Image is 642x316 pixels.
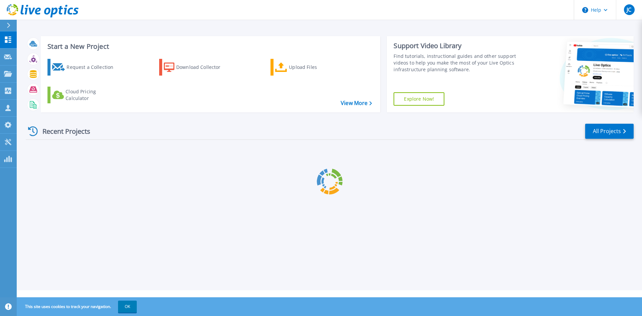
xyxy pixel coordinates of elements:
span: This site uses cookies to track your navigation. [18,301,137,313]
a: Request a Collection [47,59,122,76]
div: Upload Files [289,61,342,74]
div: Recent Projects [26,123,99,139]
div: Find tutorials, instructional guides and other support videos to help you make the most of your L... [394,53,519,73]
a: Explore Now! [394,92,444,106]
a: Download Collector [159,59,234,76]
a: All Projects [585,124,634,139]
a: Cloud Pricing Calculator [47,87,122,103]
div: Support Video Library [394,41,519,50]
div: Cloud Pricing Calculator [66,88,119,102]
a: View More [341,100,372,106]
button: OK [118,301,137,313]
div: Request a Collection [67,61,120,74]
span: JC [627,7,631,12]
h3: Start a New Project [47,43,372,50]
div: Download Collector [176,61,230,74]
a: Upload Files [271,59,345,76]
